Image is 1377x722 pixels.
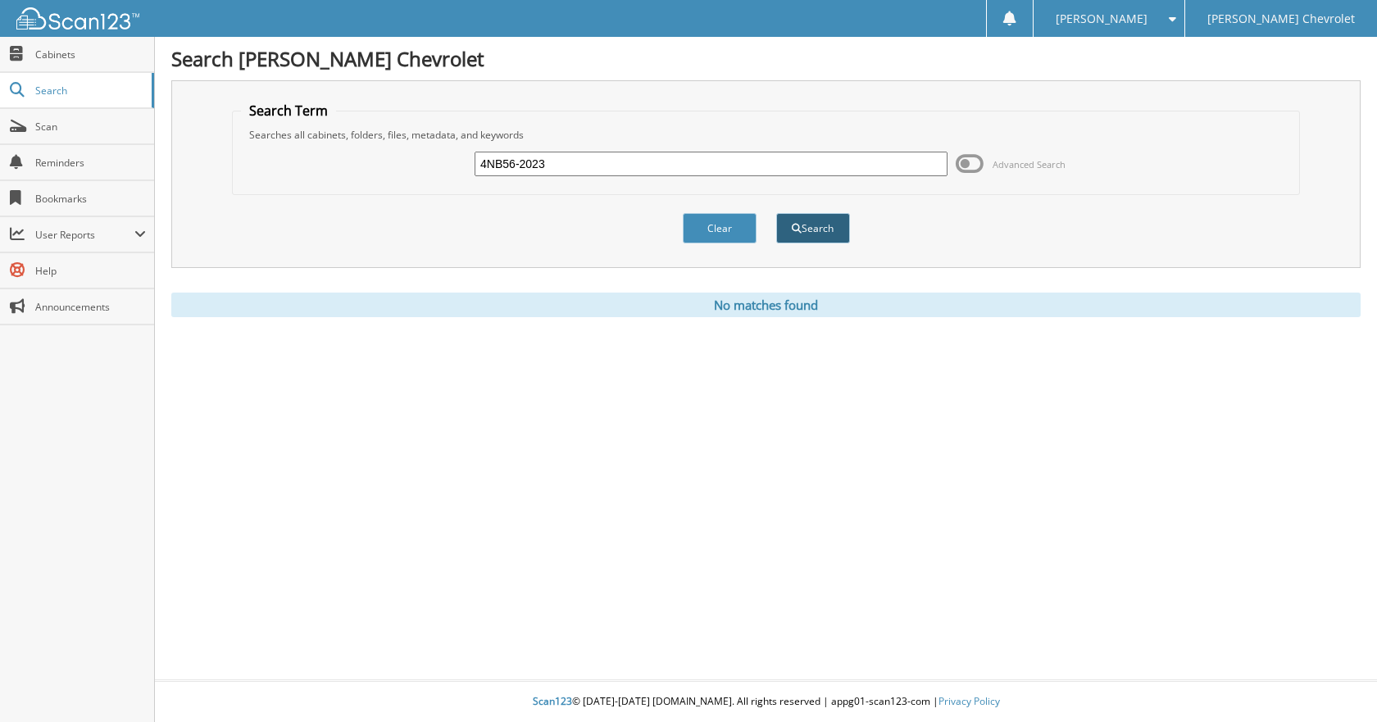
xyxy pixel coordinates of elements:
[683,213,757,243] button: Clear
[35,192,146,206] span: Bookmarks
[171,45,1361,72] h1: Search [PERSON_NAME] Chevrolet
[1295,643,1377,722] iframe: Chat Widget
[993,158,1066,170] span: Advanced Search
[35,300,146,314] span: Announcements
[35,84,143,98] span: Search
[533,694,572,708] span: Scan123
[241,128,1292,142] div: Searches all cabinets, folders, files, metadata, and keywords
[35,228,134,242] span: User Reports
[938,694,1000,708] a: Privacy Policy
[1207,14,1355,24] span: [PERSON_NAME] Chevrolet
[241,102,336,120] legend: Search Term
[1056,14,1147,24] span: [PERSON_NAME]
[35,156,146,170] span: Reminders
[35,120,146,134] span: Scan
[35,264,146,278] span: Help
[16,7,139,30] img: scan123-logo-white.svg
[155,682,1377,722] div: © [DATE]-[DATE] [DOMAIN_NAME]. All rights reserved | appg01-scan123-com |
[35,48,146,61] span: Cabinets
[171,293,1361,317] div: No matches found
[776,213,850,243] button: Search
